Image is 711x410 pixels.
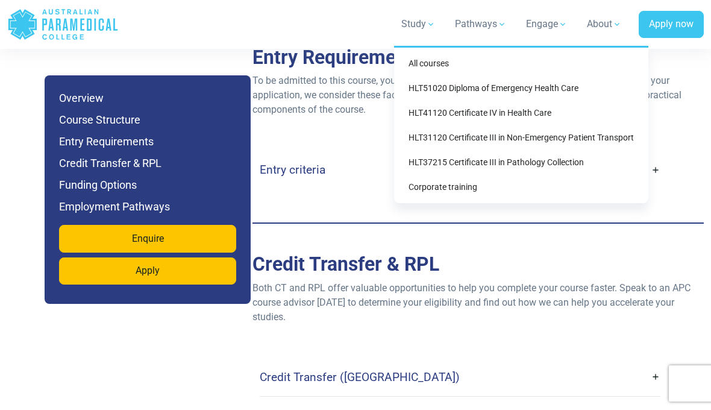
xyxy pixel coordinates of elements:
a: HLT31120 Certificate III in Non-Emergency Patient Transport [399,127,644,149]
p: Both CT and RPL offer valuable opportunities to help you complete your course faster. Speak to an... [252,281,704,324]
h2: Entry Requirements [252,46,704,69]
a: HLT37215 Certificate III in Pathology Collection [399,151,644,174]
a: Engage [519,7,575,41]
div: Study [394,46,648,203]
h2: Credit Transfer & RPL [252,253,704,276]
a: Credit Transfer ([GEOGRAPHIC_DATA]) [260,363,660,391]
h4: Entry criteria [260,163,325,177]
a: All courses [399,52,644,75]
a: About [580,7,629,41]
a: Entry criteria [260,156,660,184]
a: Pathways [448,7,514,41]
a: Study [394,7,443,41]
a: Corporate training [399,176,644,198]
a: Australian Paramedical College [7,5,119,44]
h4: Credit Transfer ([GEOGRAPHIC_DATA]) [260,370,460,384]
p: To be admitted to this course, you must meet specific eligibility requirements. When reviewing yo... [252,74,704,117]
a: HLT41120 Certificate IV in Health Care [399,102,644,124]
a: Apply now [639,11,704,39]
a: HLT51020 Diploma of Emergency Health Care [399,77,644,99]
